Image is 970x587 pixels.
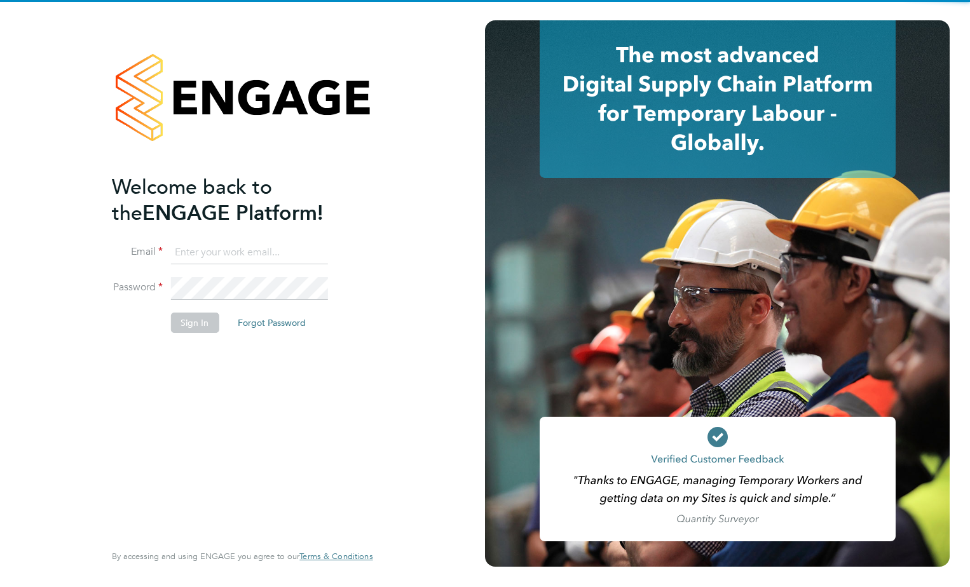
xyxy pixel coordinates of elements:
[170,241,327,264] input: Enter your work email...
[170,313,219,333] button: Sign In
[112,281,163,294] label: Password
[112,551,372,562] span: By accessing and using ENGAGE you agree to our
[299,551,372,562] a: Terms & Conditions
[112,245,163,259] label: Email
[228,313,316,333] button: Forgot Password
[112,174,360,226] h2: ENGAGE Platform!
[112,175,272,226] span: Welcome back to the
